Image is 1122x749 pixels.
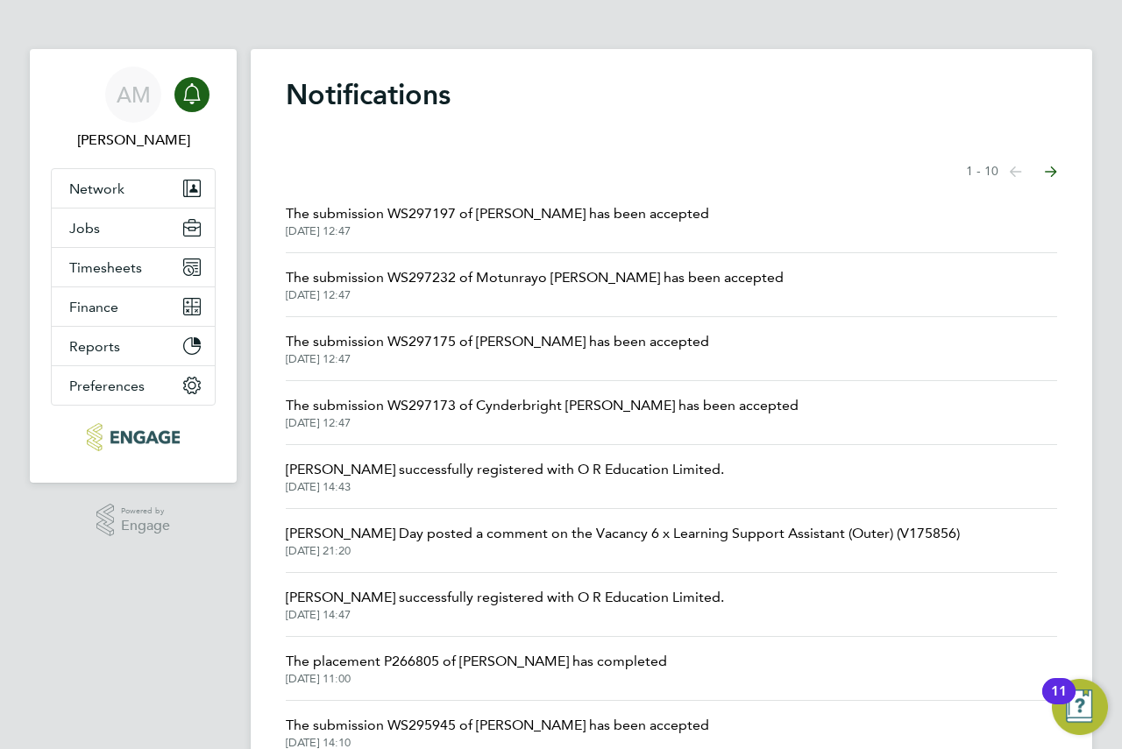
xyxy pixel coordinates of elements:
span: The submission WS297197 of [PERSON_NAME] has been accepted [286,203,709,224]
a: The submission WS297173 of Cynderbright [PERSON_NAME] has been accepted[DATE] 12:47 [286,395,799,430]
button: Finance [52,287,215,326]
span: Preferences [69,378,145,394]
button: Reports [52,327,215,365]
a: The submission WS297197 of [PERSON_NAME] has been accepted[DATE] 12:47 [286,203,709,238]
span: Network [69,180,124,197]
span: Reports [69,338,120,355]
span: Engage [121,519,170,533]
span: [DATE] 12:47 [286,224,709,238]
button: Open Resource Center, 11 new notifications [1052,679,1108,735]
span: Finance [69,299,118,315]
span: The submission WS297232 of Motunrayo [PERSON_NAME] has been accepted [286,267,784,288]
a: The submission WS297175 of [PERSON_NAME] has been accepted[DATE] 12:47 [286,331,709,366]
a: AM[PERSON_NAME] [51,67,216,151]
span: [PERSON_NAME] successfully registered with O R Education Limited. [286,459,724,480]
span: AM [117,83,151,106]
span: [PERSON_NAME] successfully registered with O R Education Limited. [286,587,724,608]
span: [DATE] 11:00 [286,672,667,686]
div: 11 [1051,691,1067,714]
span: [DATE] 12:47 [286,352,709,366]
span: [PERSON_NAME] Day posted a comment on the Vacancy 6 x Learning Support Assistant (Outer) (V175856) [286,523,960,544]
button: Preferences [52,366,215,405]
a: [PERSON_NAME] successfully registered with O R Education Limited.[DATE] 14:47 [286,587,724,622]
span: [DATE] 12:47 [286,416,799,430]
button: Jobs [52,208,215,247]
button: Network [52,169,215,208]
span: Powered by [121,504,170,519]
span: [DATE] 12:47 [286,288,784,302]
span: 1 - 10 [966,163,998,180]
span: The submission WS295945 of [PERSON_NAME] has been accepted [286,715,709,736]
a: Powered byEngage [96,504,171,537]
span: [DATE] 21:20 [286,544,960,558]
span: The submission WS297173 of Cynderbright [PERSON_NAME] has been accepted [286,395,799,416]
a: Go to home page [51,423,216,451]
h1: Notifications [286,77,1057,112]
button: Timesheets [52,248,215,286]
a: The submission WS297232 of Motunrayo [PERSON_NAME] has been accepted[DATE] 12:47 [286,267,784,302]
span: Jobs [69,220,100,237]
span: Andrew Murphy [51,130,216,151]
a: [PERSON_NAME] Day posted a comment on the Vacancy 6 x Learning Support Assistant (Outer) (V175856... [286,523,960,558]
span: [DATE] 14:47 [286,608,724,622]
nav: Select page of notifications list [966,154,1057,189]
a: [PERSON_NAME] successfully registered with O R Education Limited.[DATE] 14:43 [286,459,724,494]
span: The placement P266805 of [PERSON_NAME] has completed [286,651,667,672]
span: The submission WS297175 of [PERSON_NAME] has been accepted [286,331,709,352]
img: axcis-logo-retina.png [87,423,180,451]
nav: Main navigation [30,49,237,483]
a: The placement P266805 of [PERSON_NAME] has completed[DATE] 11:00 [286,651,667,686]
span: Timesheets [69,259,142,276]
span: [DATE] 14:43 [286,480,724,494]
